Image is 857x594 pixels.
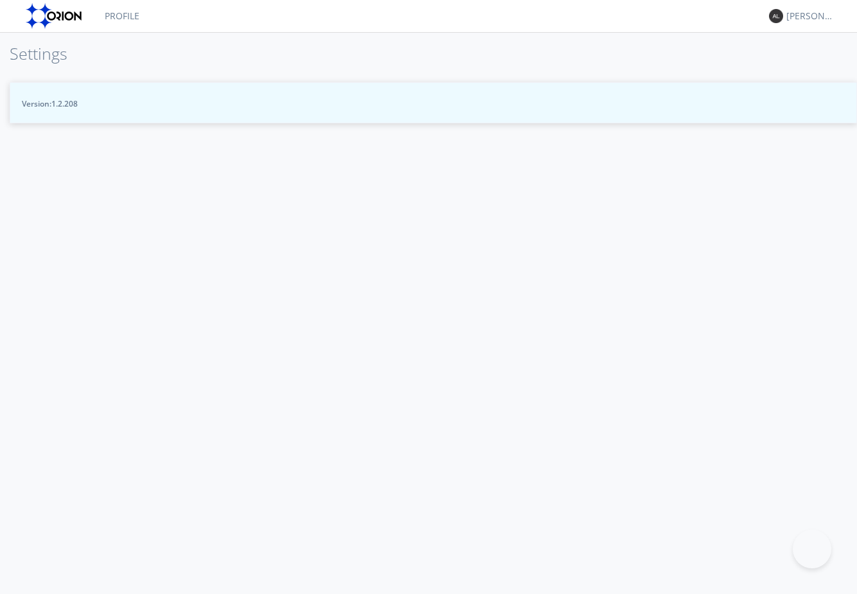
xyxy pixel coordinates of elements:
iframe: Toggle Customer Support [793,530,831,568]
button: Version:1.2.208 [10,82,857,124]
img: orion-labs-logo.svg [26,3,85,29]
div: [PERSON_NAME] [786,10,835,22]
img: 373638.png [769,9,783,23]
span: Version: 1.2.208 [22,98,845,109]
